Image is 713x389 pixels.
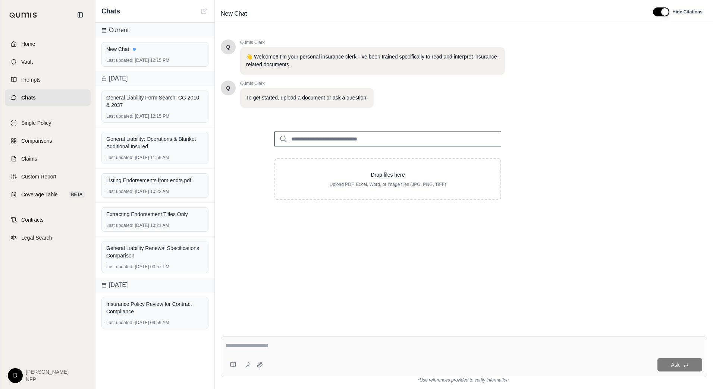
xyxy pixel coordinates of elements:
div: Current [95,23,214,38]
span: Coverage Table [21,191,58,198]
div: [DATE] 09:59 AM [106,320,204,326]
div: D [8,368,23,383]
a: Coverage TableBETA [5,186,91,203]
div: [DATE] 12:15 PM [106,113,204,119]
span: Vault [21,58,33,66]
span: Ask [671,362,679,368]
div: [DATE] [95,71,214,86]
a: Prompts [5,72,91,88]
a: Comparisons [5,133,91,149]
a: Vault [5,54,91,70]
div: Insurance Policy Review for Contract Compliance [106,300,204,315]
span: Qumis Clerk [240,39,505,45]
p: Drop files here [287,171,489,178]
span: Last updated: [106,113,134,119]
span: Comparisons [21,137,52,145]
div: [DATE] 11:59 AM [106,155,204,161]
div: Edit Title [218,8,644,20]
div: General Liability Renewal Specifications Comparison [106,244,204,259]
a: Custom Report [5,168,91,185]
span: Home [21,40,35,48]
p: 👋 Welcome!! I'm your personal insurance clerk. I've been trained specifically to read and interpr... [246,53,499,69]
span: Hide Citations [672,9,703,15]
a: Chats [5,89,91,106]
span: NFP [26,376,69,383]
div: Extracting Endorsement Titles Only [106,211,204,218]
a: Contracts [5,212,91,228]
span: Chats [101,6,120,16]
span: Hello [226,43,230,51]
span: Qumis Clerk [240,80,374,86]
div: [DATE] 03:57 PM [106,264,204,270]
a: Home [5,36,91,52]
div: General Liability Form Search: CG 2010 & 2037 [106,94,204,109]
button: Ask [657,358,702,371]
span: Contracts [21,216,44,224]
span: New Chat [218,8,250,20]
div: [DATE] 10:21 AM [106,222,204,228]
div: *Use references provided to verify information. [221,377,707,383]
span: [PERSON_NAME] [26,368,69,376]
p: To get started, upload a document or ask a question. [246,94,368,102]
span: Last updated: [106,57,134,63]
span: Last updated: [106,155,134,161]
div: General Liability: Operations & Blanket Additional Insured [106,135,204,150]
img: Qumis Logo [9,12,37,18]
span: Last updated: [106,264,134,270]
div: [DATE] 12:15 PM [106,57,204,63]
a: Single Policy [5,115,91,131]
span: Chats [21,94,36,101]
span: Last updated: [106,222,134,228]
div: [DATE] 10:22 AM [106,189,204,194]
div: Listing Endorsements from endts.pdf [106,177,204,184]
span: Hello [226,84,230,92]
div: [DATE] [95,278,214,292]
span: Legal Search [21,234,52,241]
span: Last updated: [106,320,134,326]
a: Claims [5,151,91,167]
p: Upload PDF, Excel, Word, or image files (JPG, PNG, TIFF) [287,181,489,187]
span: Last updated: [106,189,134,194]
span: BETA [69,191,85,198]
button: Collapse sidebar [74,9,86,21]
span: Custom Report [21,173,56,180]
a: Legal Search [5,230,91,246]
span: Prompts [21,76,41,83]
span: Claims [21,155,37,162]
span: Single Policy [21,119,51,127]
button: New Chat [200,7,208,16]
div: New Chat [106,45,204,53]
